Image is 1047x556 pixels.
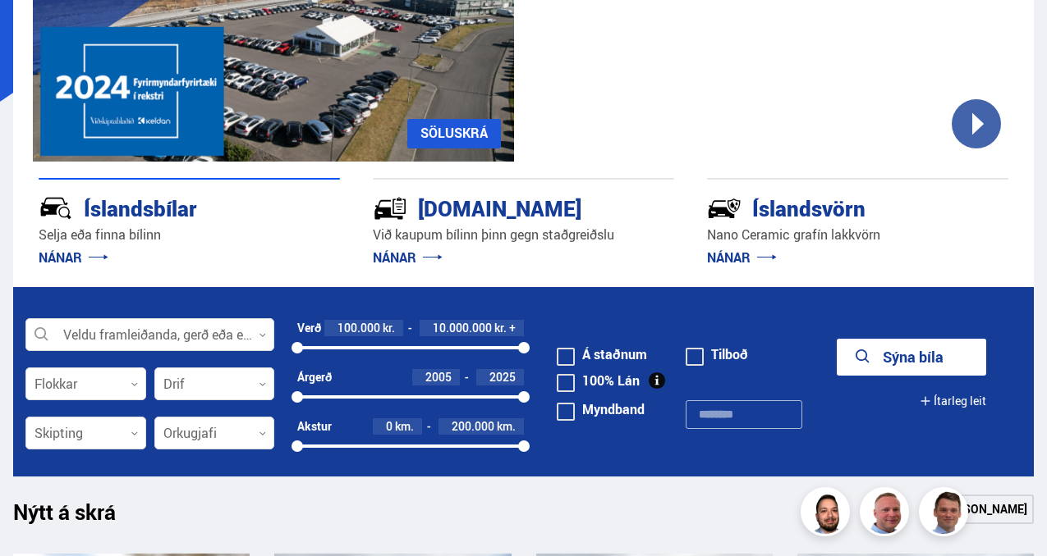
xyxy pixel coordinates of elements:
p: Nano Ceramic grafín lakkvörn [707,226,1008,244]
button: Opna LiveChat spjallviðmót [13,7,62,56]
div: Íslandsbílar [39,193,282,221]
div: Íslandsvörn [707,193,950,221]
label: 100% Lán [557,374,640,387]
div: Árgerð [297,371,332,384]
span: km. [497,420,516,433]
span: 2005 [425,369,452,385]
a: NÁNAR [373,248,443,267]
span: + [509,321,516,335]
a: SÖLUSKRÁ [407,119,501,148]
span: km. [395,420,414,433]
span: 200.000 [452,418,494,434]
img: -Svtn6bYgwAsiwNX.svg [707,191,742,226]
a: NÁNAR [39,248,108,267]
p: Við kaupum bílinn þinn gegn staðgreiðslu [373,226,674,244]
span: 2025 [489,369,516,385]
button: Sýna bíla [837,339,986,376]
span: 10.000.000 [433,320,492,335]
span: kr. [383,321,395,335]
a: NÁNAR [707,248,777,267]
label: Á staðnum [557,348,647,361]
a: [PERSON_NAME] [932,494,1034,524]
span: 0 [386,418,393,434]
button: Ítarleg leit [920,383,986,420]
label: Myndband [557,403,645,416]
div: Verð [297,321,321,335]
span: 100.000 [338,320,380,335]
img: FbJEzSuNWCJXmdc-.webp [921,490,971,539]
img: nhp88E3Fdnt1Opn2.png [803,490,852,539]
p: Selja eða finna bílinn [39,226,340,244]
img: JRvxyua_JYH6wB4c.svg [39,191,73,226]
div: [DOMAIN_NAME] [373,193,616,221]
label: Tilboð [686,348,748,361]
h1: Nýtt á skrá [13,499,145,534]
img: tr5P-W3DuiFaO7aO.svg [373,191,407,226]
img: siFngHWaQ9KaOqBr.png [862,490,912,539]
div: Akstur [297,420,332,433]
span: kr. [494,321,507,335]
